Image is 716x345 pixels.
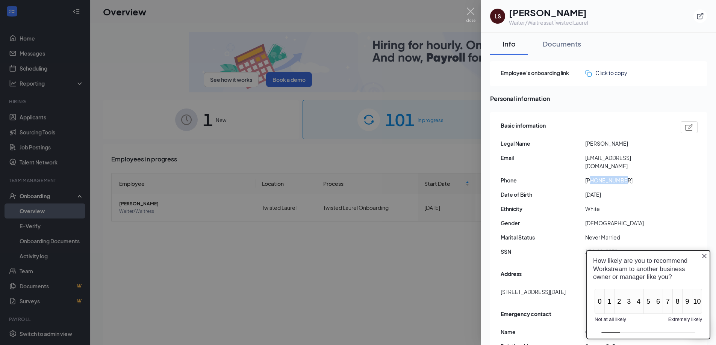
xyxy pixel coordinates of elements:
[501,121,546,133] span: Basic information
[501,69,585,77] span: Employee's onboarding link
[585,233,670,241] span: Never Married
[501,190,585,199] span: Date of Birth
[501,233,585,241] span: Marital Status
[585,190,670,199] span: [DATE]
[501,328,585,336] span: Name
[509,19,588,26] div: Waiter/Waitress at Twisted Laurel
[501,247,585,256] span: SSN
[581,244,716,345] iframe: Sprig User Feedback Dialog
[585,205,670,213] span: White
[498,39,520,48] div: Info
[693,9,707,23] button: ExternalLink
[495,12,501,20] div: LS
[585,69,627,77] button: Click to copy
[501,154,585,162] span: Email
[585,176,670,184] span: [PHONE_NUMBER]
[501,310,551,322] span: Emergency contact
[696,12,704,20] svg: ExternalLink
[509,6,588,19] h1: [PERSON_NAME]
[501,176,585,184] span: Phone
[585,154,670,170] span: [EMAIL_ADDRESS][DOMAIN_NAME]
[585,70,592,77] img: click-to-copy.71757273a98fde459dfc.svg
[543,39,581,48] div: Documents
[501,139,585,148] span: Legal Name
[501,219,585,227] span: Gender
[501,205,585,213] span: Ethnicity
[585,139,670,148] span: [PERSON_NAME]
[501,270,522,282] span: Address
[501,288,566,296] span: [STREET_ADDRESS][DATE]
[585,219,670,227] span: [DEMOGRAPHIC_DATA]
[490,94,707,103] span: Personal information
